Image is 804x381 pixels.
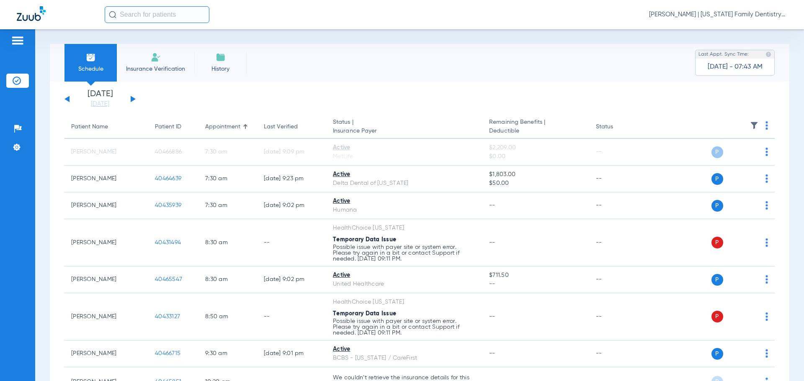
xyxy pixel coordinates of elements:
[333,244,476,262] p: Possible issue with payer site or system error. Please try again in a bit or contact Support if n...
[765,51,771,57] img: last sync help info
[489,127,582,136] span: Deductible
[589,293,646,340] td: --
[589,266,646,293] td: --
[155,276,182,282] span: 40465547
[765,121,768,130] img: group-dot-blue.svg
[589,192,646,219] td: --
[489,350,495,356] span: --
[64,293,148,340] td: [PERSON_NAME]
[257,139,326,166] td: [DATE] 9:09 PM
[489,280,582,289] span: --
[333,345,476,354] div: Active
[333,170,476,179] div: Active
[333,354,476,363] div: BCBS - [US_STATE] / CareFirst
[198,219,257,266] td: 8:30 AM
[64,219,148,266] td: [PERSON_NAME]
[489,179,582,188] span: $50.00
[155,240,181,245] span: 40431494
[333,127,476,136] span: Insurance Payer
[711,237,723,248] span: P
[257,266,326,293] td: [DATE] 9:02 PM
[589,139,646,166] td: --
[762,341,804,381] div: Chat Widget
[155,202,181,208] span: 40435939
[333,271,476,280] div: Active
[333,298,476,307] div: HealthChoice [US_STATE]
[765,238,768,247] img: group-dot-blue.svg
[75,90,125,108] li: [DATE]
[326,115,482,139] th: Status |
[155,176,181,182] span: 40464639
[333,237,396,243] span: Temporary Data Issue
[198,192,257,219] td: 7:30 AM
[750,121,758,130] img: filter.svg
[698,50,749,59] span: Last Appt. Sync Time:
[333,280,476,289] div: United Healthcare
[765,148,768,156] img: group-dot-blue.svg
[765,275,768,284] img: group-dot-blue.svg
[333,197,476,206] div: Active
[489,152,582,161] span: $0.00
[711,200,723,212] span: P
[333,179,476,188] div: Delta Dental of [US_STATE]
[155,350,180,356] span: 40466715
[333,152,476,161] div: MetLife
[489,170,582,179] span: $1,803.00
[264,123,298,131] div: Last Verified
[333,224,476,233] div: HealthChoice [US_STATE]
[71,65,111,73] span: Schedule
[198,139,257,166] td: 7:30 AM
[198,266,257,293] td: 8:30 AM
[711,348,723,360] span: P
[482,115,589,139] th: Remaining Benefits |
[264,123,320,131] div: Last Verified
[123,65,188,73] span: Insurance Verification
[589,219,646,266] td: --
[711,274,723,286] span: P
[198,293,257,340] td: 8:50 AM
[333,206,476,215] div: Humana
[205,123,240,131] div: Appointment
[11,36,24,46] img: hamburger-icon
[589,115,646,139] th: Status
[198,340,257,367] td: 9:30 AM
[155,123,181,131] div: Patient ID
[649,10,787,19] span: [PERSON_NAME] | [US_STATE] Family Dentistry
[257,166,326,192] td: [DATE] 9:23 PM
[257,219,326,266] td: --
[64,166,148,192] td: [PERSON_NAME]
[198,166,257,192] td: 7:30 AM
[765,201,768,210] img: group-dot-blue.svg
[711,173,723,185] span: P
[589,166,646,192] td: --
[71,123,142,131] div: Patient Name
[86,52,96,62] img: Schedule
[64,266,148,293] td: [PERSON_NAME]
[257,293,326,340] td: --
[75,100,125,108] a: [DATE]
[151,52,161,62] img: Manual Insurance Verification
[64,340,148,367] td: [PERSON_NAME]
[201,65,240,73] span: History
[71,123,108,131] div: Patient Name
[257,340,326,367] td: [DATE] 9:01 PM
[333,311,396,317] span: Temporary Data Issue
[155,123,192,131] div: Patient ID
[105,6,209,23] input: Search for patients
[589,340,646,367] td: --
[109,11,116,18] img: Search Icon
[708,63,763,71] span: [DATE] - 07:43 AM
[155,149,182,155] span: 40466886
[711,311,723,322] span: P
[64,139,148,166] td: [PERSON_NAME]
[333,318,476,336] p: Possible issue with payer site or system error. Please try again in a bit or contact Support if n...
[489,271,582,280] span: $711.50
[711,146,723,158] span: P
[489,240,495,245] span: --
[333,143,476,152] div: Active
[205,123,250,131] div: Appointment
[765,312,768,321] img: group-dot-blue.svg
[155,314,180,320] span: 40433127
[64,192,148,219] td: [PERSON_NAME]
[17,6,46,21] img: Zuub Logo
